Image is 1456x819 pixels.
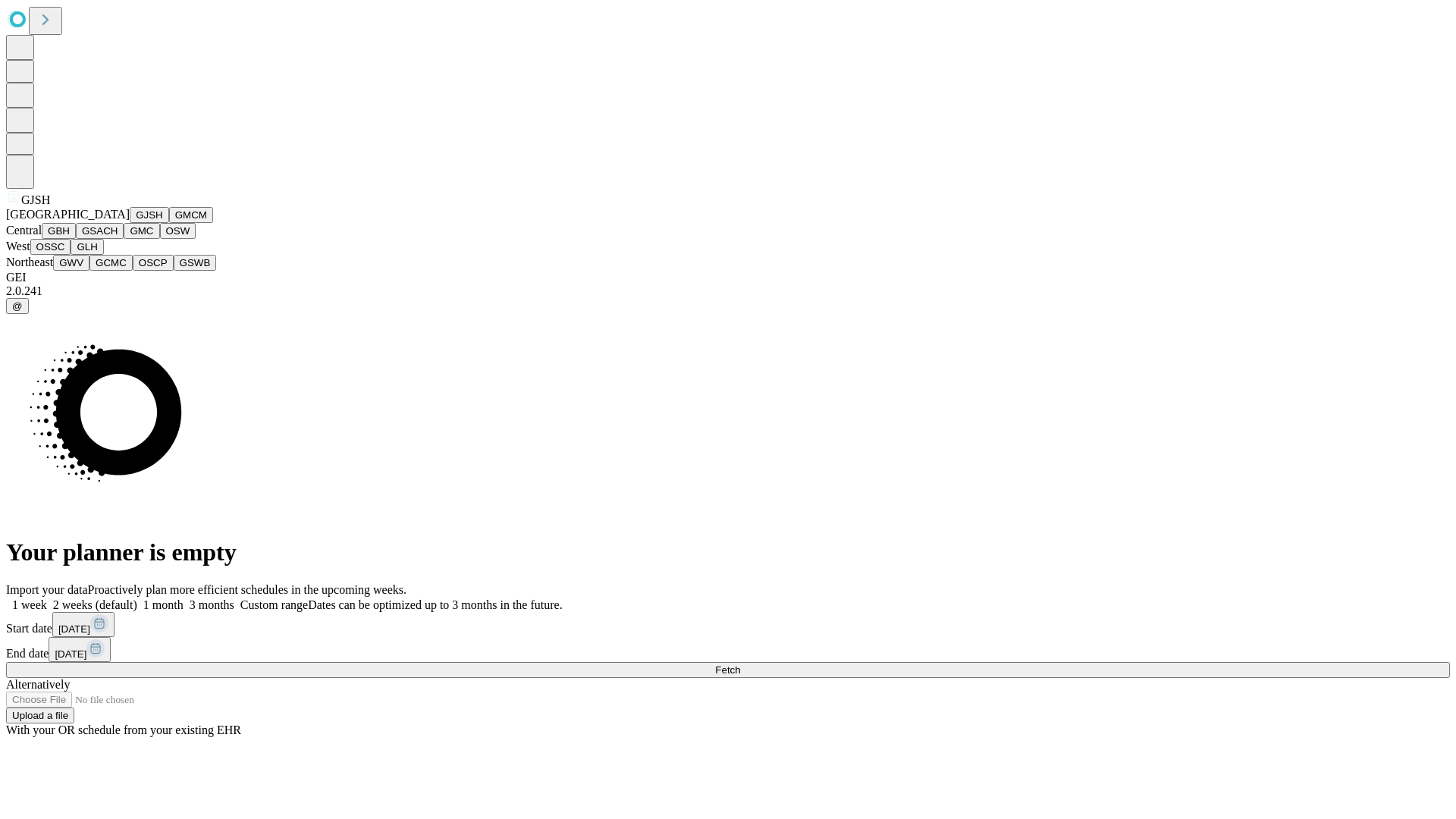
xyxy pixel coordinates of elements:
[6,538,1450,566] h1: Your planner is empty
[6,224,42,237] span: Central
[190,598,234,611] span: 3 months
[89,255,133,271] button: GCMC
[88,583,406,596] span: Proactively plan more efficient schedules in the upcoming weeks.
[71,239,103,255] button: GLH
[21,193,50,206] span: GJSH
[53,598,137,611] span: 2 weeks (default)
[6,284,1450,298] div: 2.0.241
[6,240,30,253] span: West
[6,708,74,723] button: Upload a file
[76,223,124,239] button: GSACH
[58,623,90,635] span: [DATE]
[6,612,1450,637] div: Start date
[174,255,217,271] button: GSWB
[240,598,308,611] span: Custom range
[30,239,71,255] button: OSSC
[6,662,1450,678] button: Fetch
[52,612,115,637] button: [DATE]
[169,207,213,223] button: GMCM
[715,664,740,676] span: Fetch
[6,271,1450,284] div: GEI
[49,637,111,662] button: [DATE]
[12,598,47,611] span: 1 week
[6,678,70,691] span: Alternatively
[6,637,1450,662] div: End date
[130,207,169,223] button: GJSH
[6,208,130,221] span: [GEOGRAPHIC_DATA]
[12,300,23,312] span: @
[42,223,76,239] button: GBH
[55,648,86,660] span: [DATE]
[6,298,29,314] button: @
[6,723,241,736] span: With your OR schedule from your existing EHR
[133,255,174,271] button: OSCP
[124,223,159,239] button: GMC
[6,256,53,268] span: Northeast
[308,598,562,611] span: Dates can be optimized up to 3 months in the future.
[6,583,88,596] span: Import your data
[160,223,196,239] button: OSW
[143,598,184,611] span: 1 month
[53,255,89,271] button: GWV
